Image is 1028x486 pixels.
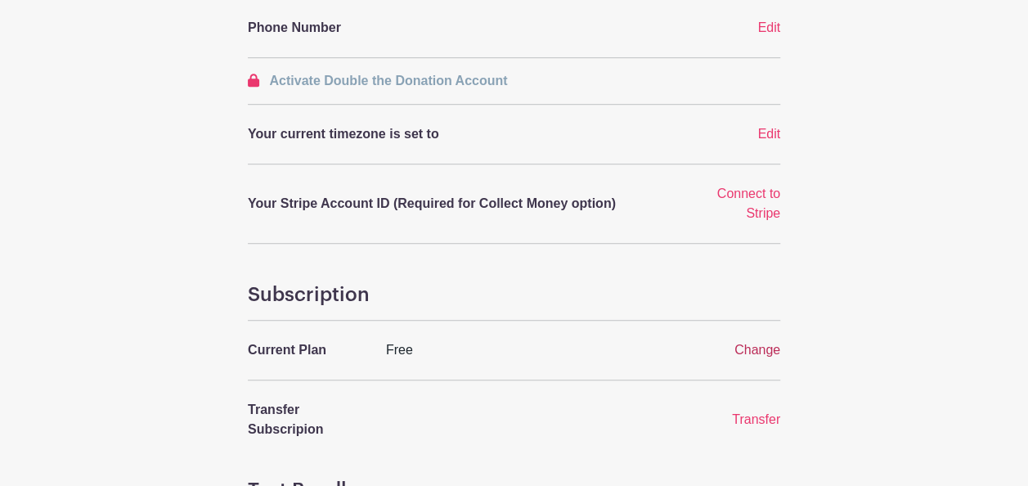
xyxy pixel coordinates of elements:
a: Change [734,343,780,357]
p: Phone Number [248,18,366,38]
a: Transfer [732,412,780,426]
h4: Subscription [248,283,780,307]
p: Current Plan [248,340,366,360]
p: Your Stripe Account ID (Required for Collect Money option) [248,194,689,214]
a: Edit [757,20,780,34]
a: Edit [757,127,780,141]
span: Activate Double the Donation Account [269,74,507,88]
div: Free [376,340,698,360]
p: Your current timezone is set to [248,124,689,144]
a: Connect to Stripe [717,187,780,220]
p: Transfer Subscripion [248,400,366,439]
